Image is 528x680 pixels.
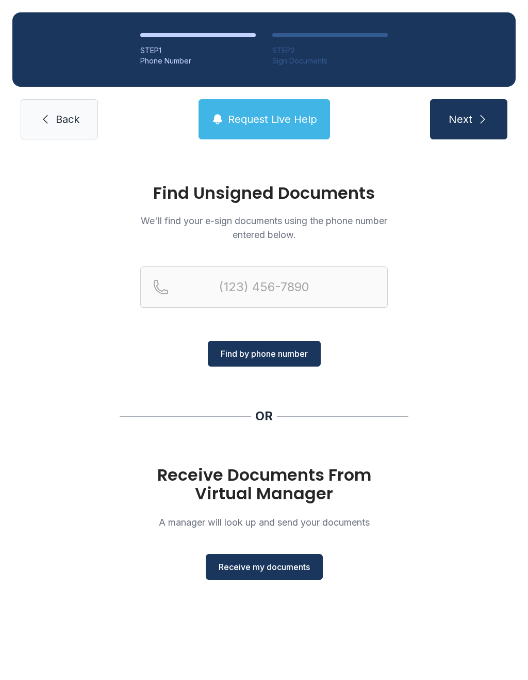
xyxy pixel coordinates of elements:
span: Request Live Help [228,112,317,126]
h1: Receive Documents From Virtual Manager [140,466,388,503]
h1: Find Unsigned Documents [140,185,388,201]
div: OR [255,408,273,424]
span: Back [56,112,79,126]
p: A manager will look up and send your documents [140,515,388,529]
span: Find by phone number [221,347,308,360]
input: Reservation phone number [140,266,388,308]
div: Sign Documents [272,56,388,66]
span: Receive my documents [219,561,310,573]
span: Next [449,112,472,126]
div: Phone Number [140,56,256,66]
div: STEP 1 [140,45,256,56]
div: STEP 2 [272,45,388,56]
p: We'll find your e-sign documents using the phone number entered below. [140,214,388,242]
